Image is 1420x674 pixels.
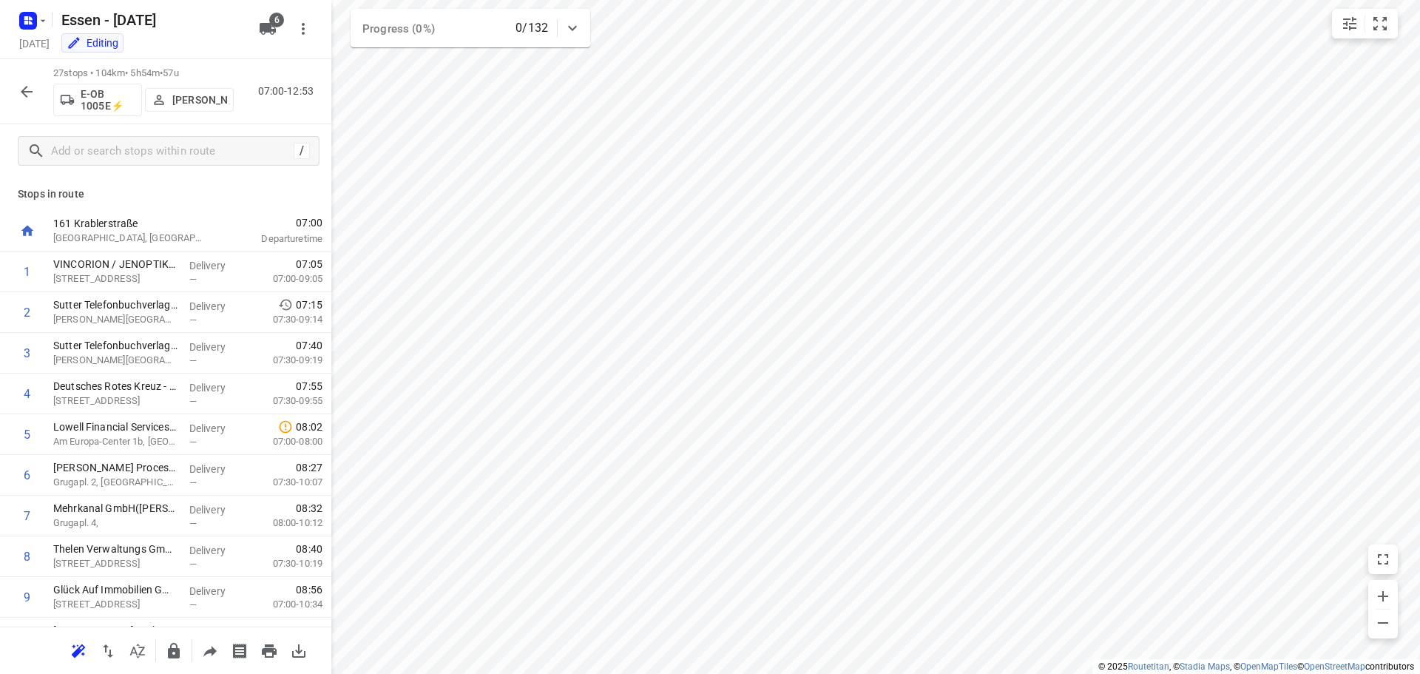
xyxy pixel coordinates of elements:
[24,590,30,604] div: 9
[296,257,322,272] span: 07:05
[189,624,244,639] p: Delivery
[53,460,177,475] p: Van Leeuwen Process & Power GmbH(Doris Marcinkowski)
[53,394,177,408] p: [STREET_ADDRESS]
[51,140,294,163] input: Add or search stops within route
[189,421,244,436] p: Delivery
[53,67,234,81] p: 27 stops • 104km • 5h54m
[253,14,283,44] button: 6
[278,297,293,312] svg: Early
[189,477,197,488] span: —
[189,396,197,407] span: —
[24,346,30,360] div: 3
[249,597,322,612] p: 07:00-10:34
[53,542,177,556] p: Thelen Verwaltungs GmbH(NAMELESS CONTACT)
[18,186,314,202] p: Stops in route
[189,299,244,314] p: Delivery
[362,22,435,36] span: Progress (0%)
[53,84,142,116] button: E-OB 1005E⚡
[189,314,197,326] span: —
[24,550,30,564] div: 8
[249,475,322,490] p: 07:30-10:07
[67,36,118,50] div: You are currently in edit mode.
[189,462,244,476] p: Delivery
[93,643,123,657] span: Reverse route
[1304,661,1365,672] a: OpenStreetMap
[296,460,322,475] span: 08:27
[189,258,244,273] p: Delivery
[13,35,55,52] h5: Project date
[1180,661,1230,672] a: Stadia Maps
[1365,9,1395,38] button: Fit zoom
[81,88,135,112] p: E-OB 1005E⚡
[249,394,322,408] p: 07:30-09:55
[294,143,310,159] div: /
[24,306,30,320] div: 2
[296,419,322,434] span: 08:02
[24,428,30,442] div: 5
[249,272,322,286] p: 07:00-09:05
[24,265,30,279] div: 1
[53,582,177,597] p: Glück Auf Immobilien GmbH (Friederike Nolda)
[24,387,30,401] div: 4
[24,468,30,482] div: 6
[53,216,207,231] p: 161 Krablerstraße
[53,516,177,530] p: Grugapl. 4,
[53,297,177,312] p: Sutter Telefonbuchverlag GmbH([PERSON_NAME] )
[1098,661,1414,672] li: © 2025 , © , © © contributors
[53,556,177,571] p: [STREET_ADDRESS]
[189,502,244,517] p: Delivery
[278,419,293,434] svg: Late
[1335,9,1365,38] button: Map settings
[53,597,177,612] p: [STREET_ADDRESS]
[225,232,322,246] p: Departure time
[296,379,322,394] span: 07:55
[1332,9,1398,38] div: small contained button group
[189,518,197,529] span: —
[189,340,244,354] p: Delivery
[351,9,590,47] div: Progress (0%)0/132
[64,643,93,657] span: Reoptimize route
[53,379,177,394] p: Deutsches Rotes Kreuz - Hachestr. 70(Malte-Bo Lueg)
[189,599,197,610] span: —
[249,312,322,327] p: 07:30-09:14
[249,556,322,571] p: 07:30-10:19
[1128,661,1169,672] a: Routetitan
[145,88,234,112] button: [PERSON_NAME]
[254,643,284,657] span: Print route
[269,13,284,27] span: 6
[296,338,322,353] span: 07:40
[296,623,322,638] span: 09:17
[189,380,244,395] p: Delivery
[123,643,152,657] span: Sort by time window
[53,475,177,490] p: Grugapl. 2, [GEOGRAPHIC_DATA]
[296,542,322,556] span: 08:40
[189,355,197,366] span: —
[249,516,322,530] p: 08:00-10:12
[24,509,30,523] div: 7
[189,437,197,448] span: —
[159,636,189,666] button: Lock route
[53,312,177,327] p: Berthold-Beitz-Boulevard 420, Essen
[53,501,177,516] p: Mehrkanal GmbH([PERSON_NAME])
[515,19,548,37] p: 0/132
[53,257,177,272] p: VINCORION / JENOPTIK([PERSON_NAME])
[1240,661,1297,672] a: OpenMapTiles
[53,623,177,638] p: Hans Turck GmbH & Co. KG Mechatec - Witzlebenstr.(Bettina Henseleit)
[55,8,247,32] h5: Rename
[189,543,244,558] p: Delivery
[53,419,177,434] p: Lowell Financial Services GmbH(David Thomas)
[189,274,197,285] span: —
[225,643,254,657] span: Print shipping labels
[160,67,163,78] span: •
[189,584,244,599] p: Delivery
[53,338,177,353] p: Sutter Telefonbuchverlag GmbH(Britta Bludszuweit )
[249,434,322,449] p: 07:00-08:00
[172,94,227,106] p: [PERSON_NAME]
[163,67,178,78] span: 57u
[189,559,197,570] span: —
[53,434,177,449] p: Am Europa-Center 1b, Essen
[249,353,322,368] p: 07:30-09:19
[53,231,207,246] p: [GEOGRAPHIC_DATA], [GEOGRAPHIC_DATA]
[225,215,322,230] span: 07:00
[296,297,322,312] span: 07:15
